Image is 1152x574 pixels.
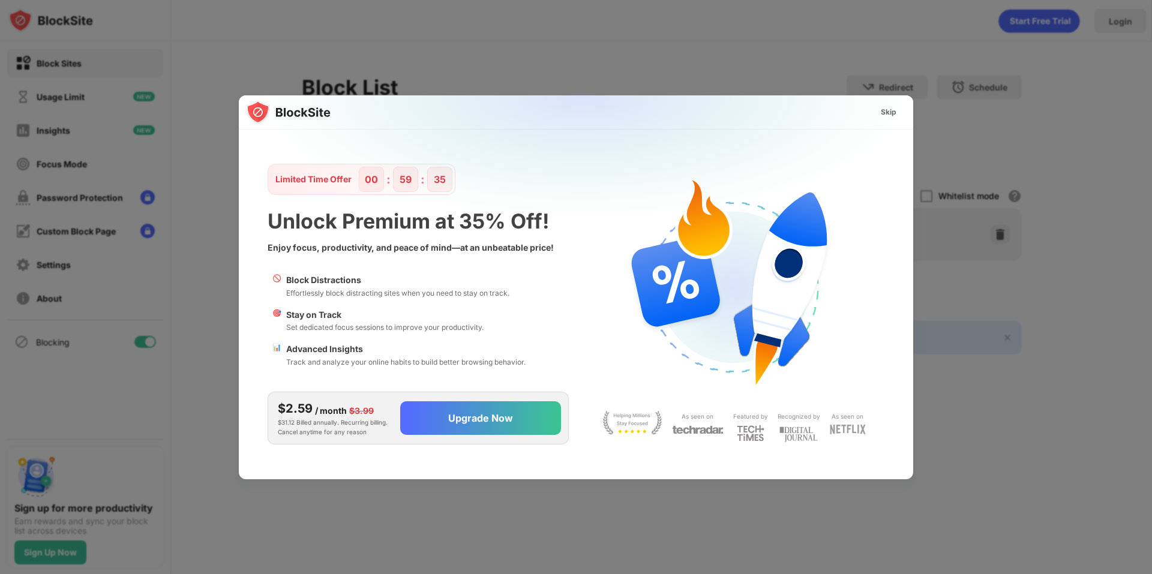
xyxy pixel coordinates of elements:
img: light-netflix.svg [830,425,866,434]
img: light-techradar.svg [672,425,724,435]
div: 📊 [272,342,281,368]
img: light-digital-journal.svg [779,425,818,444]
div: $2.59 [278,399,313,417]
div: Upgrade Now [448,412,513,424]
img: gradient.svg [246,95,920,333]
div: Skip [881,106,896,118]
div: Featured by [733,411,768,422]
img: light-techtimes.svg [737,425,764,441]
div: $31.12 Billed annually. Recurring billing. Cancel anytime for any reason [278,399,391,437]
div: $3.99 [349,404,374,417]
div: As seen on [682,411,713,422]
img: light-stay-focus.svg [602,411,662,435]
div: Track and analyze your online habits to build better browsing behavior. [286,356,526,368]
div: / month [315,404,347,417]
div: Recognized by [778,411,820,422]
div: As seen on [832,411,863,422]
div: Advanced Insights [286,342,526,356]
